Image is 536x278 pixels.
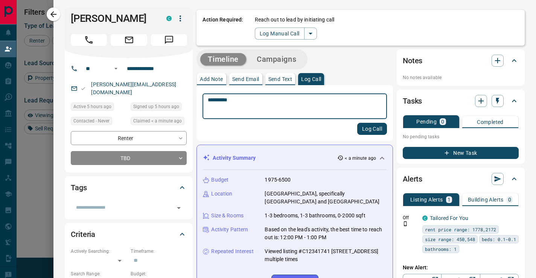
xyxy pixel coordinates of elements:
[249,53,304,66] button: Campaigns
[131,102,187,113] div: Wed Aug 13 2025
[357,123,387,135] button: Log Call
[211,226,248,234] p: Activity Pattern
[403,131,519,142] p: No pending tasks
[425,226,496,233] span: rent price range: 1778,2172
[403,264,519,272] p: New Alert:
[71,228,95,240] h2: Criteria
[403,95,422,107] h2: Tasks
[131,248,187,255] p: Timeframe:
[133,103,179,110] span: Signed up 5 hours ago
[111,64,120,73] button: Open
[265,176,291,184] p: 1975-6500
[345,155,376,162] p: < a minute ago
[211,190,232,198] p: Location
[91,81,176,95] a: [PERSON_NAME][EMAIL_ADDRESS][DOMAIN_NAME]
[211,176,228,184] p: Budget
[131,270,187,277] p: Budget:
[425,245,457,253] span: bathrooms: 1
[232,76,259,82] p: Send Email
[200,76,223,82] p: Add Note
[73,117,110,125] span: Contacted - Never
[301,76,321,82] p: Log Call
[508,197,511,202] p: 0
[416,119,437,124] p: Pending
[265,226,387,241] p: Based on the lead's activity, the best time to reach out is: 12:00 PM - 1:00 PM
[448,197,451,202] p: 1
[71,179,187,197] div: Tags
[166,16,172,21] div: condos.ca
[403,92,519,110] div: Tasks
[81,86,86,91] svg: Email Valid
[403,147,519,159] button: New Task
[203,151,387,165] div: Activity Summary< a minute ago
[441,119,444,124] p: 0
[255,16,335,24] p: Reach out to lead by initiating call
[71,270,127,277] p: Search Range:
[211,247,253,255] p: Repeated Interest
[422,215,428,221] div: condos.ca
[403,214,418,221] p: Off
[482,235,516,243] span: beds: 0.1-0.1
[203,16,243,40] p: Action Required:
[71,131,187,145] div: Renter
[200,53,246,66] button: Timeline
[111,34,147,46] span: Email
[410,197,443,202] p: Listing Alerts
[151,34,187,46] span: Message
[71,102,127,113] div: Wed Aug 13 2025
[403,55,422,67] h2: Notes
[71,225,187,243] div: Criteria
[403,173,422,185] h2: Alerts
[403,170,519,188] div: Alerts
[211,212,244,220] p: Size & Rooms
[255,27,305,40] button: Log Manual Call
[71,182,87,194] h2: Tags
[268,76,292,82] p: Send Text
[213,154,256,162] p: Activity Summary
[71,34,107,46] span: Call
[255,27,317,40] div: split button
[174,203,184,213] button: Open
[71,248,127,255] p: Actively Searching:
[71,12,155,24] h1: [PERSON_NAME]
[425,235,475,243] span: size range: 450,548
[403,52,519,70] div: Notes
[131,117,187,127] div: Wed Aug 13 2025
[403,74,519,81] p: No notes available
[71,151,187,165] div: TBD
[133,117,182,125] span: Claimed < a minute ago
[477,119,504,125] p: Completed
[265,190,387,206] p: [GEOGRAPHIC_DATA], specifically [GEOGRAPHIC_DATA] and [GEOGRAPHIC_DATA]
[73,103,111,110] span: Active 5 hours ago
[430,215,468,221] a: Tailored For You
[403,221,408,226] svg: Push Notification Only
[265,212,365,220] p: 1-3 bedrooms, 1-3 bathrooms, 0-2000 sqft
[468,197,504,202] p: Building Alerts
[265,247,387,263] p: Viewed listing #C12341741 [STREET_ADDRESS] multiple times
